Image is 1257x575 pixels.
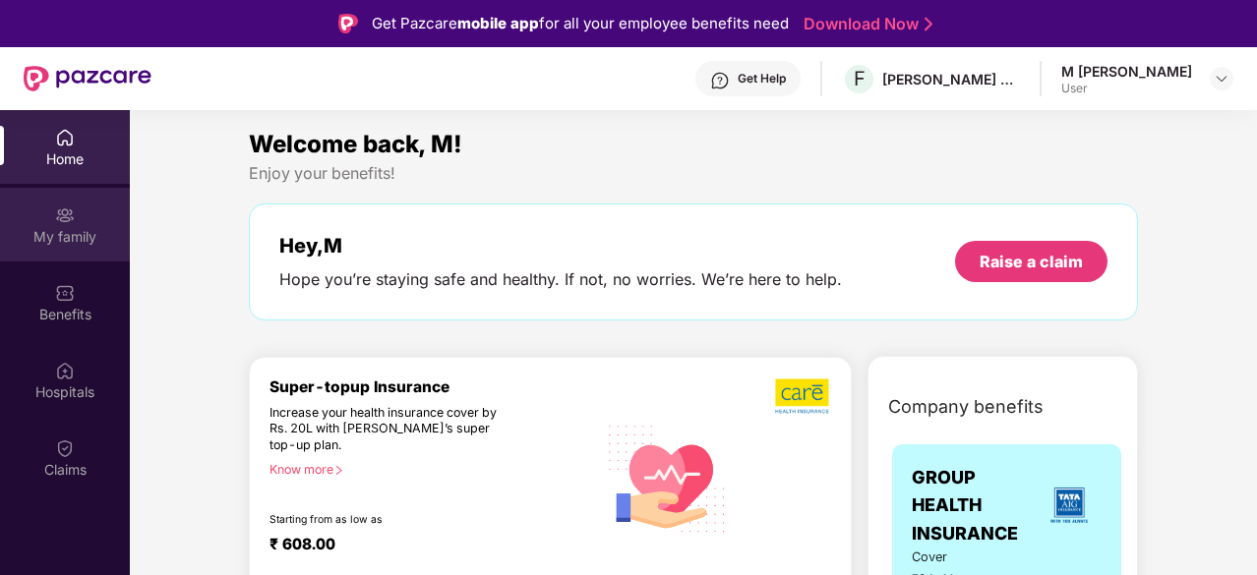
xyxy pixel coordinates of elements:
[882,70,1020,88] div: [PERSON_NAME] & [PERSON_NAME] Labs Private Limited
[1061,62,1192,81] div: M [PERSON_NAME]
[597,406,738,548] img: svg+xml;base64,PHN2ZyB4bWxucz0iaHR0cDovL3d3dy53My5vcmcvMjAwMC9zdmciIHhtbG5zOnhsaW5rPSJodHRwOi8vd3...
[372,12,789,35] div: Get Pazcare for all your employee benefits need
[1214,71,1229,86] img: svg+xml;base64,PHN2ZyBpZD0iRHJvcGRvd24tMzJ4MzIiIHhtbG5zPSJodHRwOi8vd3d3LnczLm9yZy8yMDAwL3N2ZyIgd2...
[738,71,786,86] div: Get Help
[279,234,842,258] div: Hey, M
[269,377,597,396] div: Super-topup Insurance
[1061,81,1192,96] div: User
[912,464,1037,547] span: GROUP HEALTH INSURANCE
[55,205,75,225] img: svg+xml;base64,PHN2ZyB3aWR0aD0iMjAiIGhlaWdodD0iMjAiIHZpZXdCb3g9IjAgMCAyMCAyMCIgZmlsbD0ibm9uZSIgeG...
[24,66,151,91] img: New Pazcare Logo
[457,14,539,32] strong: mobile app
[804,14,927,34] a: Download Now
[55,283,75,303] img: svg+xml;base64,PHN2ZyBpZD0iQmVuZWZpdHMiIHhtbG5zPSJodHRwOi8vd3d3LnczLm9yZy8yMDAwL3N2ZyIgd2lkdGg9Ij...
[925,14,932,34] img: Stroke
[55,438,75,458] img: svg+xml;base64,PHN2ZyBpZD0iQ2xhaW0iIHhtbG5zPSJodHRwOi8vd3d3LnczLm9yZy8yMDAwL3N2ZyIgd2lkdGg9IjIwIi...
[1043,479,1096,532] img: insurerLogo
[269,405,512,454] div: Increase your health insurance cover by Rs. 20L with [PERSON_NAME]’s super top-up plan.
[249,163,1138,184] div: Enjoy your benefits!
[854,67,866,90] span: F
[279,269,842,290] div: Hope you’re staying safe and healthy. If not, no worries. We’re here to help.
[338,14,358,33] img: Logo
[269,513,513,527] div: Starting from as low as
[269,535,577,558] div: ₹ 608.00
[980,251,1083,272] div: Raise a claim
[55,361,75,380] img: svg+xml;base64,PHN2ZyBpZD0iSG9zcGl0YWxzIiB4bWxucz0iaHR0cDovL3d3dy53My5vcmcvMjAwMC9zdmciIHdpZHRoPS...
[888,393,1044,421] span: Company benefits
[333,465,344,476] span: right
[710,71,730,90] img: svg+xml;base64,PHN2ZyBpZD0iSGVscC0zMngzMiIgeG1sbnM9Imh0dHA6Ly93d3cudzMub3JnLzIwMDAvc3ZnIiB3aWR0aD...
[249,130,462,158] span: Welcome back, M!
[775,377,831,415] img: b5dec4f62d2307b9de63beb79f102df3.png
[55,128,75,147] img: svg+xml;base64,PHN2ZyBpZD0iSG9tZSIgeG1sbnM9Imh0dHA6Ly93d3cudzMub3JnLzIwMDAvc3ZnIiB3aWR0aD0iMjAiIG...
[912,547,984,567] span: Cover
[269,462,585,476] div: Know more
